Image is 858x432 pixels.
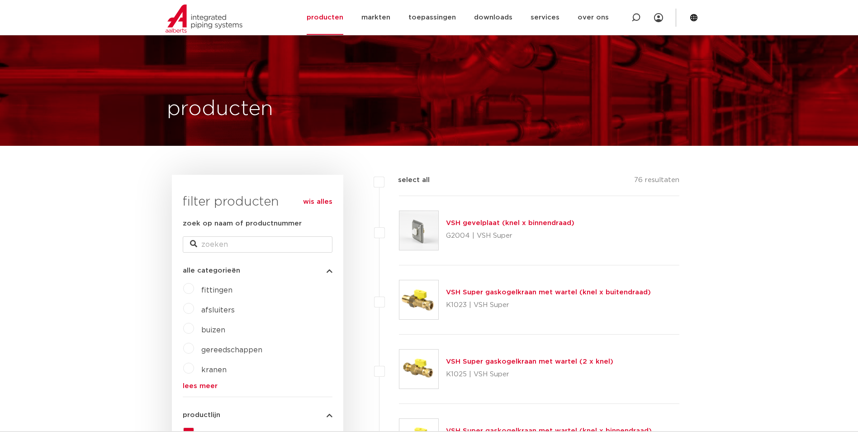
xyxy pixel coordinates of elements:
img: Thumbnail for VSH Super gaskogelkraan met wartel (2 x knel) [399,350,438,389]
img: Thumbnail for VSH Super gaskogelkraan met wartel (knel x buitendraad) [399,280,438,319]
a: VSH gevelplaat (knel x binnendraad) [446,220,574,226]
a: VSH Super gaskogelkraan met wartel (2 x knel) [446,358,613,365]
label: select all [384,175,430,186]
button: productlijn [183,412,332,418]
a: kranen [201,366,227,374]
p: K1023 | VSH Super [446,298,651,312]
div: my IPS [654,8,663,28]
h1: producten [167,95,273,124]
p: G2004 | VSH Super [446,229,574,243]
p: K1025 | VSH Super [446,367,613,382]
span: productlijn [183,412,220,418]
a: wis alles [303,197,332,207]
p: 76 resultaten [634,175,679,189]
img: Thumbnail for VSH gevelplaat (knel x binnendraad) [399,211,438,250]
a: fittingen [201,287,232,294]
a: afsluiters [201,307,235,314]
span: alle categorieën [183,267,240,274]
a: gereedschappen [201,346,262,354]
button: alle categorieën [183,267,332,274]
a: lees meer [183,383,332,389]
a: buizen [201,326,225,334]
label: zoek op naam of productnummer [183,218,302,229]
h3: filter producten [183,193,332,211]
a: VSH Super gaskogelkraan met wartel (knel x buitendraad) [446,289,651,296]
input: zoeken [183,236,332,253]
